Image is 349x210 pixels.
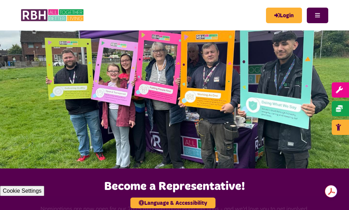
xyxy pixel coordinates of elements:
img: RBH [21,7,85,24]
a: MyRBH [266,8,302,23]
button: Language & Accessibility [130,198,215,208]
h2: Become a Representative! [3,179,346,194]
button: Navigation [307,8,328,23]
